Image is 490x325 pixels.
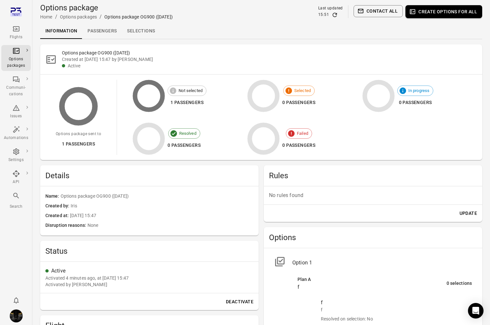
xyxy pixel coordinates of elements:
[1,190,31,212] button: Search
[45,203,71,210] span: Created by
[269,170,477,181] h2: Rules
[45,193,61,200] span: Name
[56,140,101,148] div: 1 passengers
[447,280,472,287] div: 0 selections
[62,56,477,63] div: Created at [DATE] 15:47 by [PERSON_NAME]
[4,135,28,141] div: Automations
[354,5,403,17] button: Contact all
[99,13,102,21] li: /
[45,281,107,288] div: Activated by [PERSON_NAME]
[176,130,200,137] span: Resolved
[68,63,477,69] div: Active
[293,130,312,137] span: Failed
[4,113,28,120] div: Issues
[45,246,253,256] h2: Status
[70,212,253,219] span: [DATE] 15:47
[321,316,472,322] div: Resolved on selection: No
[40,23,482,39] div: Local navigation
[51,267,253,275] div: Active
[321,307,472,313] div: f
[87,222,253,229] span: None
[7,307,25,325] button: Iris
[122,23,160,39] a: Selections
[282,141,315,149] div: 0 passengers
[10,309,23,322] img: images
[297,283,447,291] div: f
[4,203,28,210] div: Search
[297,276,447,283] div: Plan A
[45,275,129,281] div: Activated 4 minutes ago, at [DATE] 15:47
[1,45,31,71] a: Options packages
[45,170,253,181] h2: Details
[321,299,472,307] div: f
[318,12,329,18] div: 15:51
[223,296,256,308] button: Deactivate
[60,14,97,19] a: Options packages
[45,212,70,219] span: Created at
[168,99,206,107] div: 1 passengers
[318,5,343,12] div: Last updated
[269,232,477,243] h2: Options
[1,74,31,99] a: Communi-cations
[332,12,338,18] button: Refresh data
[291,87,314,94] span: Selected
[71,203,253,210] span: Iris
[45,222,87,229] span: Disruption reasons
[62,50,477,56] h2: Options package OG900 ([DATE])
[1,102,31,122] a: Issues
[40,3,173,13] h1: Options package
[55,13,57,21] li: /
[1,168,31,187] a: API
[4,34,28,41] div: Flights
[269,192,477,199] p: No rules found
[4,157,28,163] div: Settings
[468,303,484,319] div: Open Intercom Messenger
[4,56,28,69] div: Options packages
[4,179,28,185] div: API
[168,141,201,149] div: 0 passengers
[1,124,31,143] a: Automations
[1,146,31,165] a: Settings
[104,14,173,20] div: Options package OG900 ([DATE])
[82,23,122,39] a: Passengers
[397,99,434,107] div: 0 passengers
[4,85,28,98] div: Communi-cations
[405,5,482,18] button: Create options for all
[56,131,101,137] div: Options package sent to
[40,13,173,21] nav: Breadcrumbs
[1,23,31,42] a: Flights
[10,294,23,307] button: Notifications
[292,259,472,267] div: Option 1
[282,99,315,107] div: 0 passengers
[61,193,253,200] span: Options package OG900 ([DATE])
[175,87,206,94] span: Not selected
[457,207,480,219] button: Update
[405,87,433,94] span: In progress
[40,23,82,39] a: Information
[40,14,52,19] a: Home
